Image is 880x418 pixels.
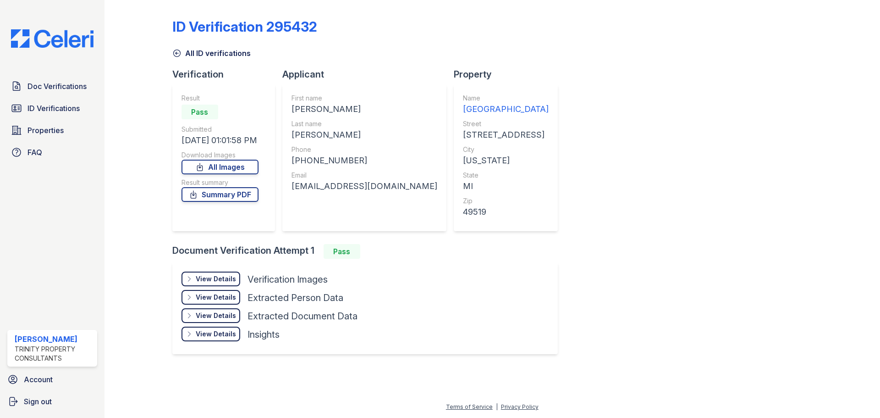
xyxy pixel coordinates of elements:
[196,329,236,339] div: View Details
[463,103,549,116] div: [GEOGRAPHIC_DATA]
[4,370,101,389] a: Account
[463,94,549,116] a: Name [GEOGRAPHIC_DATA]
[463,128,549,141] div: [STREET_ADDRESS]
[196,311,236,320] div: View Details
[181,134,258,147] div: [DATE] 01:01:58 PM
[181,160,258,174] a: All Images
[181,94,258,103] div: Result
[282,68,454,81] div: Applicant
[291,154,437,167] div: [PHONE_NUMBER]
[463,145,549,154] div: City
[496,403,498,410] div: |
[172,68,282,81] div: Verification
[181,125,258,134] div: Submitted
[247,310,357,323] div: Extracted Document Data
[291,128,437,141] div: [PERSON_NAME]
[24,374,53,385] span: Account
[7,77,97,95] a: Doc Verifications
[4,29,101,48] img: CE_Logo_Blue-a8612792a0a2168367f1c8372b55b34899dd931a85d93a1a3d3e32e68fde9ad4.png
[454,68,565,81] div: Property
[181,105,218,119] div: Pass
[181,178,258,187] div: Result summary
[27,125,64,136] span: Properties
[446,403,493,410] a: Terms of Service
[27,103,80,114] span: ID Verifications
[291,145,437,154] div: Phone
[463,196,549,206] div: Zip
[291,119,437,128] div: Last name
[463,154,549,167] div: [US_STATE]
[291,94,437,103] div: First name
[291,171,437,180] div: Email
[7,143,97,162] a: FAQ
[7,121,97,139] a: Properties
[24,396,52,407] span: Sign out
[463,94,549,103] div: Name
[291,103,437,116] div: [PERSON_NAME]
[172,244,565,259] div: Document Verification Attempt 1
[172,48,251,59] a: All ID verifications
[324,244,360,259] div: Pass
[463,206,549,218] div: 49519
[463,171,549,180] div: State
[15,345,93,363] div: Trinity Property Consultants
[463,180,549,193] div: MI
[247,273,328,286] div: Verification Images
[27,81,87,92] span: Doc Verifications
[181,150,258,160] div: Download Images
[291,180,437,193] div: [EMAIL_ADDRESS][DOMAIN_NAME]
[181,187,258,202] a: Summary PDF
[196,293,236,302] div: View Details
[247,291,343,304] div: Extracted Person Data
[27,147,42,158] span: FAQ
[7,99,97,117] a: ID Verifications
[501,403,539,410] a: Privacy Policy
[172,18,317,35] div: ID Verification 295432
[463,119,549,128] div: Street
[15,334,93,345] div: [PERSON_NAME]
[4,392,101,411] a: Sign out
[247,328,280,341] div: Insights
[196,274,236,284] div: View Details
